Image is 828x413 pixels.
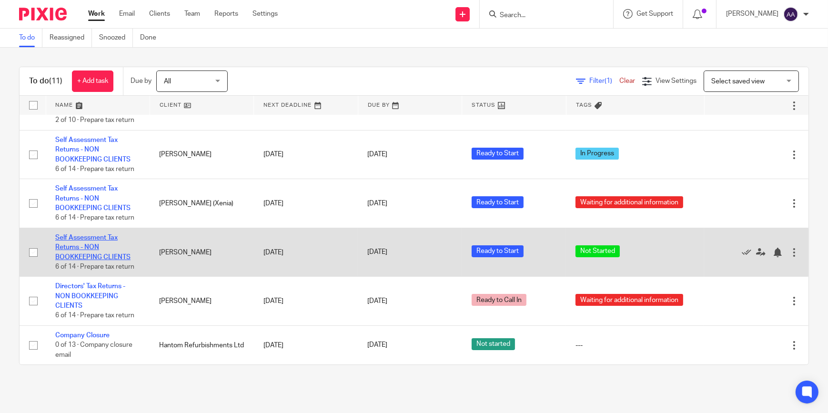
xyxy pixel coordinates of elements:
[576,196,683,208] span: Waiting for additional information
[19,29,42,47] a: To do
[150,179,253,228] td: [PERSON_NAME] (Xenia)
[605,78,612,84] span: (1)
[19,8,67,20] img: Pixie
[576,245,620,257] span: Not Started
[55,332,110,339] a: Company Closure
[131,76,151,86] p: Due by
[254,325,358,364] td: [DATE]
[49,77,62,85] span: (11)
[214,9,238,19] a: Reports
[636,10,673,17] span: Get Support
[576,294,683,306] span: Waiting for additional information
[472,338,515,350] span: Not started
[576,341,695,350] div: ---
[150,228,253,277] td: [PERSON_NAME]
[50,29,92,47] a: Reassigned
[783,7,798,22] img: svg%3E
[254,179,358,228] td: [DATE]
[55,283,125,309] a: Directors' Tax Returns - NON BOOKKEEPING CLIENTS
[55,185,131,212] a: Self Assessment Tax Returns - NON BOOKKEEPING CLIENTS
[252,9,278,19] a: Settings
[72,71,113,92] a: + Add task
[55,137,131,163] a: Self Assessment Tax Returns - NON BOOKKEEPING CLIENTS
[656,78,697,84] span: View Settings
[499,11,585,20] input: Search
[726,9,778,19] p: [PERSON_NAME]
[164,78,171,85] span: All
[55,215,134,222] span: 6 of 14 · Prepare tax return
[742,247,756,257] a: Mark as done
[184,9,200,19] a: Team
[55,263,134,270] span: 6 of 14 · Prepare tax return
[140,29,163,47] a: Done
[619,78,635,84] a: Clear
[55,342,132,359] span: 0 of 13 · Company closure email
[472,245,524,257] span: Ready to Start
[472,294,526,306] span: Ready to Call In
[711,78,765,85] span: Select saved view
[150,277,253,326] td: [PERSON_NAME]
[589,78,619,84] span: Filter
[150,130,253,179] td: [PERSON_NAME]
[149,9,170,19] a: Clients
[367,342,387,349] span: [DATE]
[367,249,387,256] span: [DATE]
[99,29,133,47] a: Snoozed
[254,130,358,179] td: [DATE]
[254,277,358,326] td: [DATE]
[254,228,358,277] td: [DATE]
[55,166,134,172] span: 6 of 14 · Prepare tax return
[88,9,105,19] a: Work
[55,117,134,124] span: 2 of 10 · Prepare tax return
[367,151,387,158] span: [DATE]
[367,200,387,207] span: [DATE]
[119,9,135,19] a: Email
[150,325,253,364] td: Hantom Refurbishments Ltd
[29,76,62,86] h1: To do
[472,148,524,160] span: Ready to Start
[55,312,134,319] span: 6 of 14 · Prepare tax return
[576,102,592,108] span: Tags
[472,196,524,208] span: Ready to Start
[367,298,387,304] span: [DATE]
[55,234,131,261] a: Self Assessment Tax Returns - NON BOOKKEEPING CLIENTS
[576,148,619,160] span: In Progress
